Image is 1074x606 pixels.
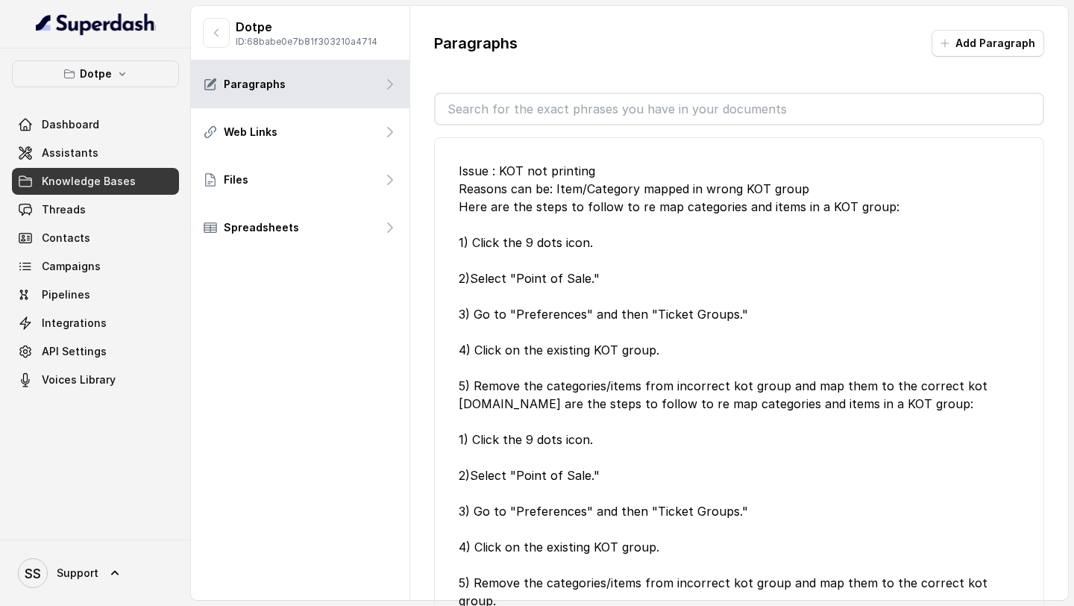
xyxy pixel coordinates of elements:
[42,231,90,246] span: Contacts
[12,168,179,195] a: Knowledge Bases
[224,172,248,187] p: Files
[12,338,179,365] a: API Settings
[12,253,179,280] a: Campaigns
[12,225,179,252] a: Contacts
[42,344,107,359] span: API Settings
[12,60,179,87] button: Dotpe
[12,111,179,138] a: Dashboard
[42,202,86,217] span: Threads
[12,281,179,308] a: Pipelines
[12,552,179,594] a: Support
[224,220,299,235] p: Spreadsheets
[42,316,107,331] span: Integrations
[236,18,377,36] p: Dotpe
[224,77,286,92] p: Paragraphs
[42,372,116,387] span: Voices Library
[42,259,101,274] span: Campaigns
[42,117,99,132] span: Dashboard
[12,140,179,166] a: Assistants
[236,36,377,48] p: ID: 68babe0e7b81f303210a4714
[224,125,277,140] p: Web Links
[57,566,98,581] span: Support
[436,94,1043,124] input: Search for the exact phrases you have in your documents
[36,12,156,36] img: light.svg
[932,30,1044,57] button: Add Paragraph
[25,566,41,581] text: SS
[12,196,179,223] a: Threads
[42,174,136,189] span: Knowledge Bases
[42,287,90,302] span: Pipelines
[80,65,112,83] p: Dotpe
[12,310,179,337] a: Integrations
[434,33,518,54] p: Paragraphs
[42,146,98,160] span: Assistants
[12,366,179,393] a: Voices Library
